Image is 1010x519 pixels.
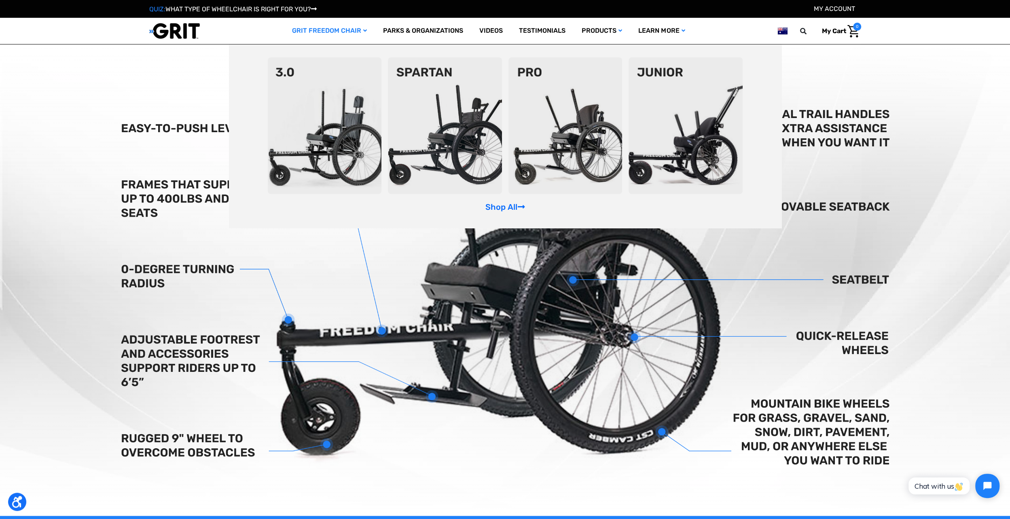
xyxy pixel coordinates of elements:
[814,5,855,13] a: Account
[508,57,623,194] img: pro-chair.png
[847,25,859,38] img: Cart
[149,5,317,13] a: QUIZ:WHAT TYPE OF WHEELCHAIR IS RIGHT FOR YOU?
[511,18,574,44] a: Testimonials
[149,23,200,39] img: GRIT All-Terrain Wheelchair and Mobility Equipment
[388,57,502,194] img: spartan2.png
[630,18,693,44] a: Learn More
[574,18,630,44] a: Products
[853,23,861,31] span: 0
[149,5,165,13] span: QUIZ:
[822,27,846,35] span: My Cart
[268,57,382,194] img: 3point0.png
[136,33,179,41] span: Phone Number
[375,18,471,44] a: Parks & Organizations
[900,467,1006,505] iframe: Tidio Chat
[485,202,525,212] a: Shop All
[629,57,743,194] img: junior-chair.png
[777,26,787,36] img: au.png
[804,23,816,40] input: Search
[471,18,511,44] a: Videos
[284,18,375,44] a: GRIT Freedom Chair
[816,23,861,40] a: Cart with 0 items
